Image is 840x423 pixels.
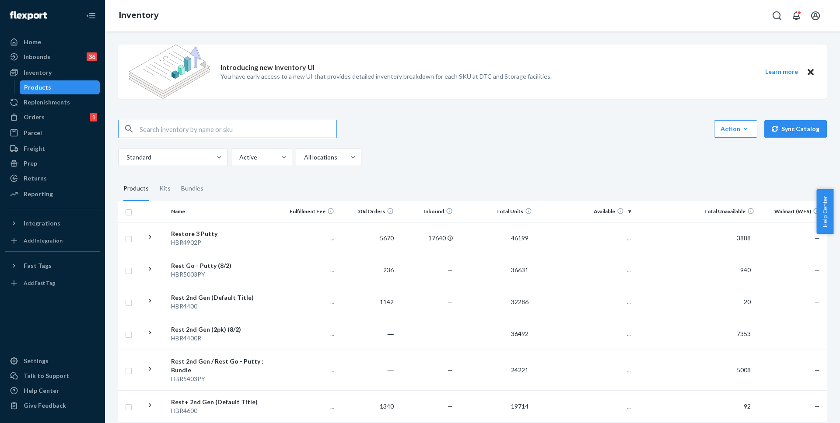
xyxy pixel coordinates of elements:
a: Freight [5,142,100,156]
td: 1142 [338,286,397,318]
a: Inventory [5,66,100,80]
p: ... [539,329,631,338]
span: — [815,298,820,305]
div: Kits [159,177,171,201]
div: Inbounds [24,52,50,61]
div: Add Integration [24,237,63,244]
span: Support [18,6,50,14]
span: — [448,366,453,374]
button: Help Center [816,189,833,234]
th: Available [535,201,634,222]
button: Learn more [759,66,803,77]
a: Help Center [5,384,100,398]
button: Close [805,66,816,77]
div: Rest 2nd Gen (2pk) (8/2) [171,325,275,334]
span: — [448,330,453,337]
span: 36631 [507,266,532,274]
td: ― [338,350,397,390]
div: Give Feedback [24,401,66,410]
a: Products [20,80,100,94]
span: 24221 [507,366,532,374]
div: HBR4600 [171,406,275,415]
td: ― [338,318,397,350]
span: — [815,266,820,274]
img: Flexport logo [10,11,47,20]
button: Close Navigation [82,7,100,24]
div: Restore 3 Putty [171,229,275,238]
a: Add Fast Tag [5,276,100,290]
button: Give Feedback [5,399,100,413]
p: ... [539,298,631,306]
div: Help Center [24,386,59,395]
div: Rest Go - Putty (8/2) [171,261,275,270]
div: HBR4400R [171,334,275,343]
button: Action [714,120,757,138]
span: 5008 [733,366,754,374]
div: Inventory [24,68,52,77]
input: All locations [303,153,304,162]
div: Returns [24,174,47,183]
div: Parcel [24,128,42,137]
span: 19714 [507,402,532,410]
div: Bundles [181,177,203,201]
p: ... [282,366,334,374]
button: Talk to Support [5,369,100,383]
span: 3888 [733,234,754,242]
div: Home [24,38,41,46]
input: Active [238,153,239,162]
button: Open account menu [807,7,824,24]
span: 36492 [507,330,532,337]
a: Settings [5,354,100,368]
a: Inbounds36 [5,50,100,64]
div: Orders [24,113,45,121]
th: Fulfillment Fee [279,201,338,222]
a: Prep [5,156,100,170]
span: — [448,266,453,274]
button: Open notifications [787,7,805,24]
input: Search inventory by name or sku [140,120,336,138]
th: Walmart (WFS) [758,201,827,222]
div: Rest+ 2nd Gen (Default Title) [171,398,275,406]
a: Orders1 [5,110,100,124]
a: Replenishments [5,95,100,109]
span: 32286 [507,298,532,305]
span: 7353 [733,330,754,337]
a: Reporting [5,187,100,201]
th: Total Unavailable [634,201,758,222]
div: Fast Tags [24,261,52,270]
th: Inbound [397,201,456,222]
div: Replenishments [24,98,70,107]
div: Freight [24,144,45,153]
span: — [448,298,453,305]
div: HBR5403PY [171,374,275,383]
a: Parcel [5,126,100,140]
span: — [815,366,820,374]
div: HBR4400 [171,302,275,311]
p: ... [539,266,631,274]
div: Products [123,177,149,201]
div: HBR4902P [171,238,275,247]
span: — [448,402,453,410]
div: 36 [87,52,97,61]
p: Introducing new Inventory UI [220,62,315,73]
button: Open Search Box [768,7,786,24]
a: Inventory [119,10,159,20]
td: 5670 [338,222,397,254]
span: 46199 [507,234,532,242]
button: Fast Tags [5,259,100,273]
th: Total Units [456,201,535,222]
p: ... [282,266,334,274]
a: Home [5,35,100,49]
td: 1340 [338,390,397,422]
p: ... [282,234,334,243]
div: Settings [24,357,49,365]
p: ... [539,234,631,243]
a: Add Integration [5,234,100,248]
span: 92 [740,402,754,410]
th: 30d Orders [338,201,397,222]
div: Rest 2nd Gen (Default Title) [171,293,275,302]
td: 17640 [397,222,456,254]
p: You have early access to a new UI that provides detailed inventory breakdown for each SKU at DTC ... [220,72,552,81]
div: HBR5003PY [171,270,275,279]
